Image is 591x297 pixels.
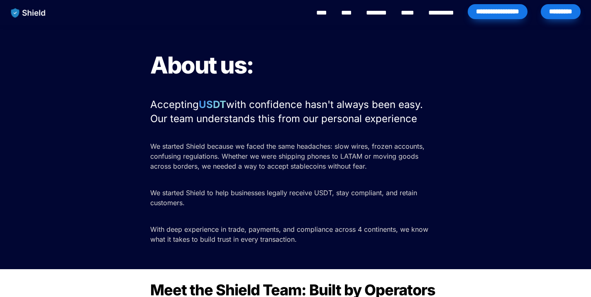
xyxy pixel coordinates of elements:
[150,98,426,125] span: with confidence hasn't always been easy. Our team understands this from our personal experience
[7,4,50,22] img: website logo
[150,142,427,170] span: We started Shield because we faced the same headaches: slow wires, frozen accounts, confusing reg...
[150,225,430,243] span: With deep experience in trade, payments, and compliance across 4 continents, we know what it take...
[150,51,254,79] span: About us:
[150,98,199,110] span: Accepting
[199,98,226,110] strong: USDT
[150,189,419,207] span: We started Shield to help businesses legally receive USDT, stay compliant, and retain customers.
